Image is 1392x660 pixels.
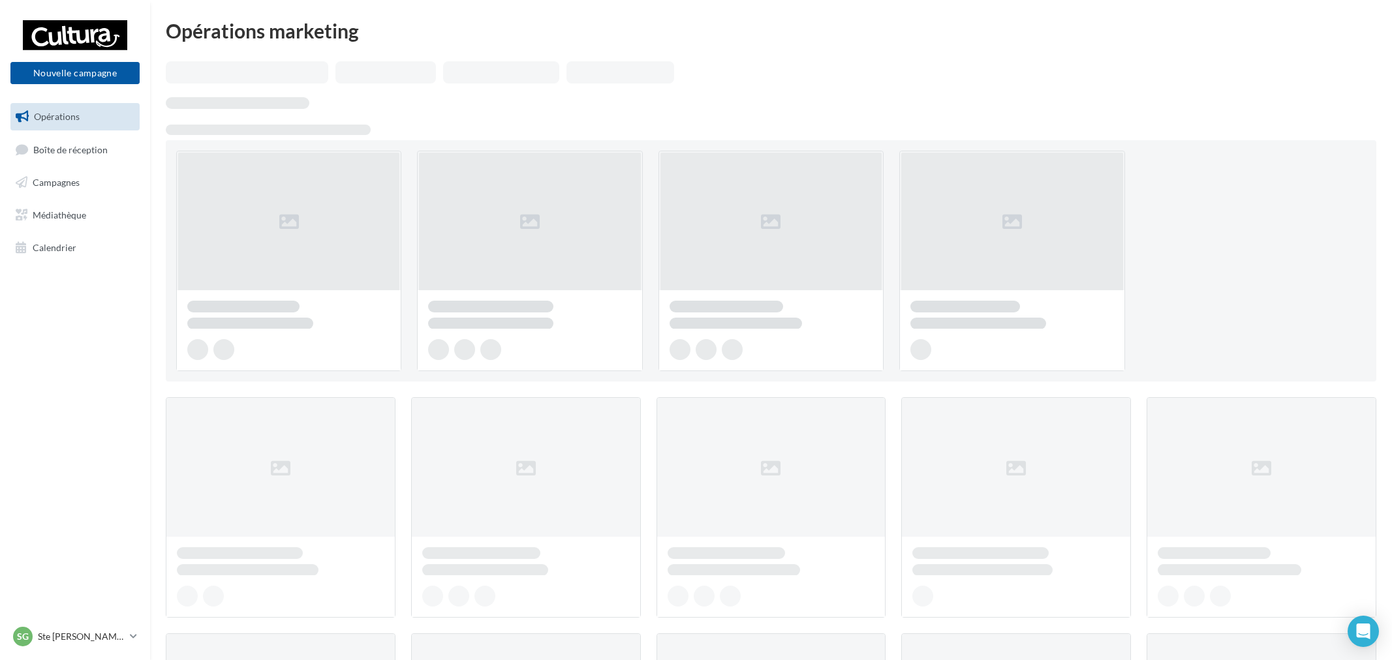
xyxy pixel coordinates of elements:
span: Opérations [34,111,80,122]
div: Open Intercom Messenger [1348,616,1379,647]
span: Boîte de réception [33,143,108,155]
a: Opérations [8,103,142,130]
button: Nouvelle campagne [10,62,140,84]
a: Médiathèque [8,202,142,229]
div: Opérations marketing [166,21,1376,40]
span: Médiathèque [33,209,86,220]
span: Campagnes [33,177,80,188]
p: Ste [PERSON_NAME] des Bois [38,630,125,643]
a: SG Ste [PERSON_NAME] des Bois [10,624,140,649]
span: Calendrier [33,241,76,252]
span: SG [17,630,29,643]
a: Boîte de réception [8,136,142,164]
a: Campagnes [8,169,142,196]
a: Calendrier [8,234,142,262]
